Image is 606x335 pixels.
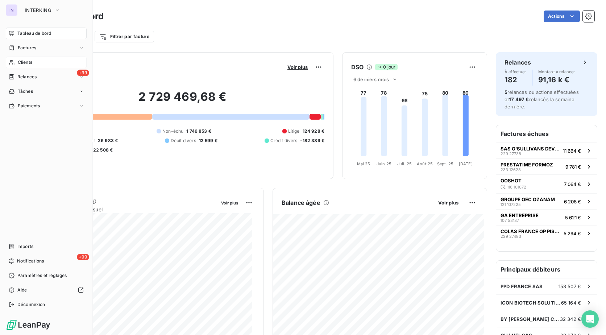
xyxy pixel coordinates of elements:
span: Voir plus [438,200,458,206]
span: 107 53187 [501,218,519,223]
span: Débit divers [171,137,196,144]
span: relances ou actions effectuées et relancés la semaine dernière. [505,89,579,109]
span: Paramètres et réglages [17,272,67,279]
button: SAS O'SULLIVANS DEVELOPMENT229 2773811 664 € [496,142,597,158]
span: 17 497 € [509,96,529,102]
h6: Factures échues [496,125,597,142]
span: 229 27483 [501,234,521,239]
span: OOSHOT [501,178,522,183]
span: Litige [288,128,300,135]
span: SAS O'SULLIVANS DEVELOPMENT [501,146,560,152]
h4: 91,16 k € [538,74,575,86]
span: 6 derniers mois [353,76,389,82]
button: Voir plus [436,199,461,206]
a: Aide [6,284,87,296]
span: BY [PERSON_NAME] COMPANIES [501,316,560,322]
span: INTERKING [25,7,51,13]
span: Relances [17,74,37,80]
span: Paiements [18,103,40,109]
span: +99 [77,70,89,76]
button: OOSHOT116 1010727 064 € [496,174,597,193]
span: Notifications [17,258,44,264]
h6: Balance âgée [282,198,320,207]
span: Imports [17,243,33,250]
button: Voir plus [285,64,310,70]
span: 5 621 € [565,215,581,220]
span: -22 508 € [91,147,113,153]
button: Voir plus [219,199,240,206]
button: COLAS FRANCE OP PISTE 1229 274835 294 € [496,225,597,241]
div: Open Intercom Messenger [581,310,599,328]
span: 233 12628 [501,167,521,172]
span: 116 101072 [507,185,526,189]
tspan: Sept. 25 [437,161,453,166]
button: PRESTATIME FORMOZ233 126289 781 € [496,158,597,174]
span: 153 507 € [559,284,581,289]
button: Filtrer par facture [95,31,154,42]
button: Actions [544,11,580,22]
span: 0 jour [375,64,398,70]
tspan: Juin 25 [377,161,391,166]
h6: Relances [505,58,531,67]
span: Voir plus [287,64,308,70]
tspan: Mai 25 [357,161,370,166]
span: ICON BIOTECH SOLUTION [501,300,561,306]
tspan: [DATE] [459,161,473,166]
span: 124 928 € [303,128,324,135]
span: COLAS FRANCE OP PISTE 1 [501,228,561,234]
span: Non-échu [162,128,183,135]
span: 65 164 € [561,300,581,306]
span: Tableau de bord [17,30,51,37]
span: 1 746 853 € [186,128,211,135]
h6: DSO [351,63,364,71]
span: GROUPE OEC OZANAM [501,197,555,202]
span: GA ENTREPRISE [501,212,539,218]
span: Tâches [18,88,33,95]
tspan: Juil. 25 [397,161,412,166]
span: 26 983 € [98,137,118,144]
span: Déconnexion [17,301,45,308]
span: 9 781 € [565,164,581,170]
span: 5 [505,89,507,95]
span: 32 342 € [560,316,581,322]
span: 121 107225 [501,202,521,207]
span: Clients [18,59,32,66]
h4: 182 [505,74,526,86]
span: 11 664 € [563,148,581,154]
h2: 2 729 469,68 € [41,90,324,111]
span: 7 064 € [564,181,581,187]
span: Aide [17,287,27,293]
div: IN [6,4,17,16]
img: Logo LeanPay [6,319,51,331]
span: 12 599 € [199,137,217,144]
span: Voir plus [221,200,238,206]
span: +99 [77,254,89,260]
h6: Principaux débiteurs [496,261,597,278]
button: GA ENTREPRISE107 531875 621 € [496,209,597,225]
span: Montant à relancer [538,70,575,74]
span: Chiffre d'affaires mensuel [41,206,216,213]
span: 5 294 € [564,231,581,236]
tspan: Août 25 [417,161,433,166]
span: À effectuer [505,70,526,74]
span: Crédit divers [270,137,298,144]
button: GROUPE OEC OZANAM121 1072256 208 € [496,193,597,209]
span: -182 389 € [300,137,324,144]
span: PRESTATIME FORMOZ [501,162,553,167]
span: 6 208 € [564,199,581,204]
span: PPD FRANCE SAS [501,284,543,289]
span: 229 27738 [501,152,521,156]
span: Factures [18,45,36,51]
